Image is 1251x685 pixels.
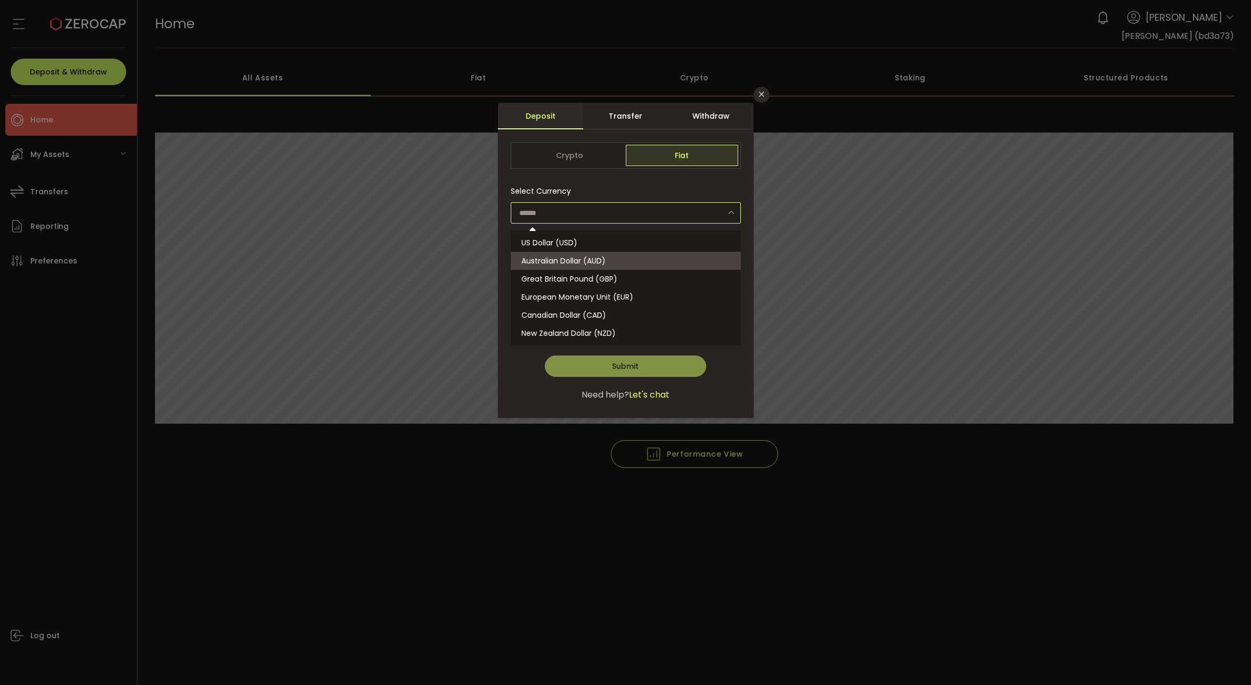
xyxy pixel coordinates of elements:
span: US Dollar (USD) [521,237,577,248]
span: Fiat [626,145,738,166]
span: Crypto [513,145,626,166]
div: Deposit [498,103,583,129]
span: Canadian Dollar (CAD) [521,310,606,320]
div: Transfer [583,103,668,129]
span: Great Britain Pound (GBP) [521,274,617,284]
iframe: Chat Widget [1198,634,1251,685]
button: Close [754,87,770,103]
div: dialog [498,103,754,418]
span: Let's chat [629,389,669,401]
span: Submit [612,361,639,372]
div: Withdraw [668,103,754,129]
span: European Monetary Unit (EUR) [521,292,633,302]
span: Australian Dollar (AUD) [521,255,606,266]
label: Select Currency [511,186,577,196]
span: New Zealand Dollar (NZD) [521,328,616,339]
span: Need help? [582,389,629,401]
button: Submit [545,356,706,377]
